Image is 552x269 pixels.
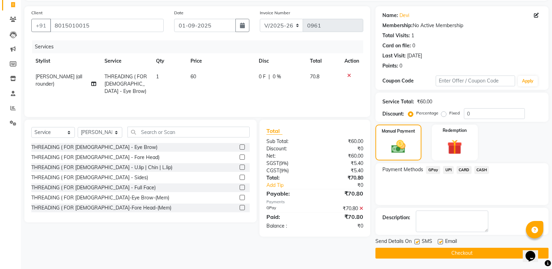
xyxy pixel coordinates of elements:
span: Payment Methods [382,166,423,173]
label: Date [174,10,184,16]
div: ₹0 [315,145,368,152]
input: Search or Scan [127,127,250,137]
div: Membership: [382,22,413,29]
div: Services [32,40,368,53]
div: THREADING ( FOR [DEMOGRAPHIC_DATA] - Full Face) [31,184,156,191]
input: Enter Offer / Coupon Code [436,76,515,86]
div: No Active Membership [382,22,542,29]
span: SGST [266,160,279,166]
div: ₹70.80 [315,174,368,182]
button: Checkout [375,248,549,259]
div: Coupon Code [382,77,435,85]
span: Send Details On [375,238,412,246]
div: THREADING ( FOR [DEMOGRAPHIC_DATA] - U.lip | Chin | L.lip) [31,164,172,171]
label: Invoice Number [260,10,290,16]
span: 70.8 [310,73,319,80]
label: Percentage [416,110,438,116]
th: Action [340,53,363,69]
a: Devi [399,12,409,19]
label: Client [31,10,42,16]
div: ₹0 [315,222,368,230]
th: Stylist [31,53,100,69]
div: Payments [266,199,363,205]
div: ₹70.80 [315,213,368,221]
span: [PERSON_NAME] (all rounder) [36,73,82,87]
span: SMS [422,238,432,246]
span: UPI [443,166,454,174]
div: Sub Total: [261,138,315,145]
button: Apply [518,76,538,86]
span: CARD [457,166,472,174]
div: [DATE] [407,52,422,60]
div: Net: [261,152,315,160]
span: 1 [156,73,159,80]
div: Card on file: [382,42,411,49]
div: 0 [412,42,415,49]
span: THREADING ( FOR [DEMOGRAPHIC_DATA] - Eye Brow) [104,73,147,94]
label: Fixed [449,110,460,116]
label: Redemption [443,127,467,134]
th: Service [100,53,152,69]
div: Total Visits: [382,32,410,39]
span: 60 [191,73,196,80]
div: THREADING ( FOR [DEMOGRAPHIC_DATA] - Eye Brow) [31,144,157,151]
span: Total [266,127,282,135]
div: Discount: [382,110,404,118]
div: Total: [261,174,315,182]
span: 9% [280,160,287,166]
div: Last Visit: [382,52,406,60]
div: ₹60.00 [315,152,368,160]
img: _cash.svg [387,139,410,155]
div: ₹70.80 [315,189,368,198]
th: Total [306,53,340,69]
span: CGST [266,167,279,174]
div: ₹70.80 [315,205,368,212]
span: CASH [474,166,489,174]
div: 1 [411,32,414,39]
div: ₹5.40 [315,160,368,167]
a: Add Tip [261,182,324,189]
div: ₹5.40 [315,167,368,174]
div: ₹60.00 [315,138,368,145]
div: Service Total: [382,98,414,105]
div: Points: [382,62,398,70]
div: Paid: [261,213,315,221]
div: Payable: [261,189,315,198]
label: Manual Payment [382,128,415,134]
div: THREADING ( FOR [DEMOGRAPHIC_DATA]-Eye Brow-(Mem) [31,194,169,201]
div: 0 [399,62,402,70]
span: 0 % [273,73,281,80]
img: _gift.svg [443,138,467,156]
span: 0 F [259,73,266,80]
span: | [269,73,270,80]
div: ( ) [261,167,315,174]
span: 9% [281,168,287,173]
input: Search by Name/Mobile/Email/Code [50,19,164,32]
div: Discount: [261,145,315,152]
div: ₹60.00 [417,98,432,105]
div: THREADING ( FOR [DEMOGRAPHIC_DATA]-Fore Head-(Mem) [31,204,171,212]
th: Disc [255,53,306,69]
th: Qty [152,53,186,69]
div: Description: [382,214,410,221]
div: GPay [261,205,315,212]
div: THREADING ( FOR [DEMOGRAPHIC_DATA] - Fore Head) [31,154,160,161]
div: Balance : [261,222,315,230]
iframe: chat widget [523,241,545,262]
div: ( ) [261,160,315,167]
div: ₹0 [324,182,368,189]
th: Price [186,53,255,69]
span: Email [445,238,457,246]
button: +91 [31,19,51,32]
span: GPay [426,166,440,174]
div: THREADING ( FOR [DEMOGRAPHIC_DATA] - Sides) [31,174,148,181]
div: Name: [382,12,398,19]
